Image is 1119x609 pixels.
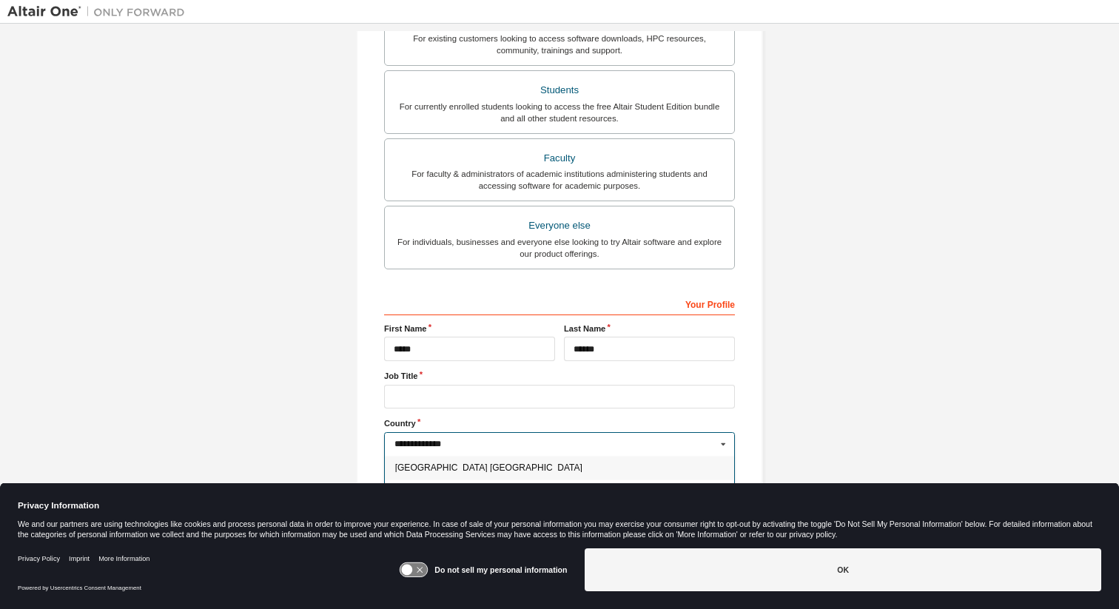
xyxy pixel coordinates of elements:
[384,370,735,382] label: Job Title
[395,463,725,472] span: [GEOGRAPHIC_DATA] [GEOGRAPHIC_DATA]
[394,101,725,124] div: For currently enrolled students looking to access the free Altair Student Edition bundle and all ...
[384,323,555,334] label: First Name
[394,33,725,56] div: For existing customers looking to access software downloads, HPC resources, community, trainings ...
[394,215,725,236] div: Everyone else
[394,168,725,192] div: For faculty & administrators of academic institutions administering students and accessing softwa...
[394,148,725,169] div: Faculty
[384,292,735,315] div: Your Profile
[394,80,725,101] div: Students
[564,323,735,334] label: Last Name
[7,4,192,19] img: Altair One
[384,417,735,429] label: Country
[394,236,725,260] div: For individuals, businesses and everyone else looking to try Altair software and explore our prod...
